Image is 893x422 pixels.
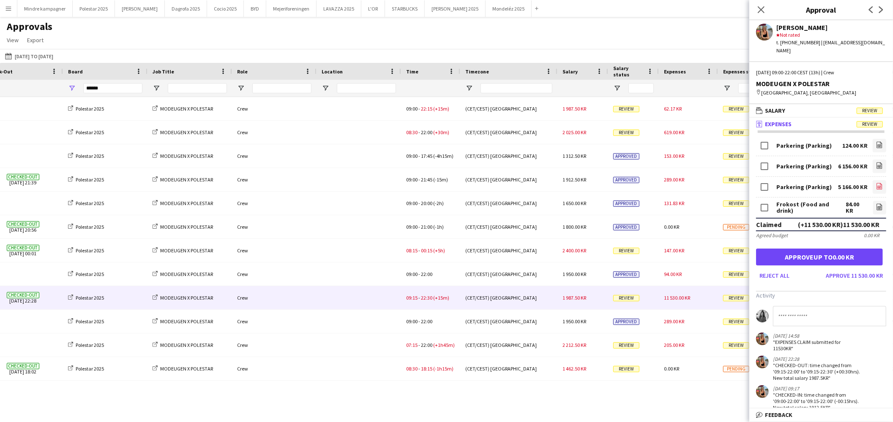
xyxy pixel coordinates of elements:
[613,153,639,160] span: Approved
[749,408,893,421] mat-expansion-panel-header: Feedback
[76,342,104,348] span: Polestar 2025
[773,339,860,352] div: "EXPENSES CLAIM submitted for 11530KR"
[486,0,532,17] button: Mondeléz 2025
[232,192,317,215] div: Crew
[418,176,420,183] span: -
[160,247,213,254] span: MODEUGEN X POLESTAR
[563,318,586,325] span: 1 950.00 KR
[406,271,418,277] span: 09:00
[613,106,639,112] span: Review
[68,84,76,92] button: Open Filter Menu
[17,0,73,17] button: Mindre kampagner
[421,342,432,348] span: 22:00
[460,121,557,144] div: (CET/CEST) [GEOGRAPHIC_DATA]
[421,365,432,372] span: 18:15
[756,220,781,229] div: Claimed
[160,318,213,325] span: MODEUGEN X POLESTAR
[68,200,104,206] a: Polestar 2025
[421,200,432,206] span: 20:00
[418,365,420,372] span: -
[613,200,639,207] span: Approved
[460,286,557,309] div: (CET/CEST) [GEOGRAPHIC_DATA]
[563,342,586,348] span: 2 212.50 KR
[723,248,749,254] span: Review
[756,292,886,299] h3: Activity
[613,177,639,183] span: Approved
[153,318,213,325] a: MODEUGEN X POLESTAR
[563,247,586,254] span: 2 400.00 KR
[864,232,879,238] div: 0.00 KR
[322,68,343,75] span: Location
[723,224,749,230] span: Pending
[385,0,425,17] button: STARBUCKS
[756,80,886,87] div: MODEUGEN X POLESTAR
[252,83,311,93] input: Role Filter Input
[68,295,104,301] a: Polestar 2025
[773,362,860,381] div: "CHECKED-OUT: time changed from '09:15-22:00' to '09:15-22:30' (+00:30hrs). New total salary 1987...
[418,247,420,254] span: -
[168,83,227,93] input: Job Title Filter Input
[421,224,432,230] span: 21:00
[406,224,418,230] span: 09:00
[765,120,792,128] span: Expenses
[776,184,832,190] div: Parkering (Parking)
[153,105,213,112] a: MODEUGEN X POLESTAR
[406,295,418,301] span: 09:15
[232,310,317,333] div: Crew
[756,385,769,398] app-user-avatar: Johanne Luna Hansen
[68,153,104,159] a: Polestar 2025
[433,176,448,183] span: (-15m)
[563,153,586,159] span: 1 312.50 KR
[738,83,772,93] input: Expenses status Filter Input
[756,333,769,345] app-user-avatar: Johanne Luna Hansen
[160,224,213,230] span: MODEUGEN X POLESTAR
[723,295,749,301] span: Review
[756,269,793,282] button: Reject all
[361,0,385,17] button: L'OR
[406,365,418,372] span: 08:30
[232,239,317,262] div: Crew
[418,153,420,159] span: -
[749,104,893,117] mat-expansion-panel-header: SalaryReview
[232,121,317,144] div: Crew
[664,176,684,183] span: 289.00 KR
[27,36,44,44] span: Export
[723,366,749,372] span: Pending
[406,247,418,254] span: 08:15
[153,129,213,135] a: MODEUGEN X POLESTAR
[421,247,432,254] span: 00:15
[563,295,586,301] span: 1 987.50 KR
[723,106,749,112] span: Review
[232,262,317,286] div: Crew
[425,0,486,17] button: [PERSON_NAME] 2025
[776,31,886,39] div: Not rated
[563,200,586,206] span: 1 650.00 KR
[237,68,248,75] span: Role
[563,105,586,112] span: 1 987.50 KR
[664,271,682,277] span: 94.00 KR
[776,39,886,54] div: t. [PHONE_NUMBER] | [EMAIL_ADDRESS][DOMAIN_NAME]
[153,176,213,183] a: MODEUGEN X POLESTAR
[857,121,883,127] span: Review
[563,365,586,372] span: 1 462.50 KR
[73,0,115,17] button: Polestar 2025
[68,68,83,75] span: Board
[613,366,639,372] span: Review
[433,129,449,135] span: (+30m)
[232,97,317,120] div: Crew
[776,201,846,214] div: Frokost (Food and drink)
[664,153,684,159] span: 153.00 KR
[153,365,213,372] a: MODEUGEN X POLESTAR
[664,129,684,135] span: 619.00 KR
[773,333,860,339] div: [DATE] 14:58
[68,247,104,254] a: Polestar 2025
[244,0,266,17] button: BYD
[433,153,453,159] span: (-4h15m)
[160,295,213,301] span: MODEUGEN X POLESTAR
[153,295,213,301] a: MODEUGEN X POLESTAR
[765,107,785,114] span: Salary
[749,4,893,15] h3: Approval
[613,319,639,325] span: Approved
[664,342,684,348] span: 205.00 KR
[421,129,432,135] span: 22:00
